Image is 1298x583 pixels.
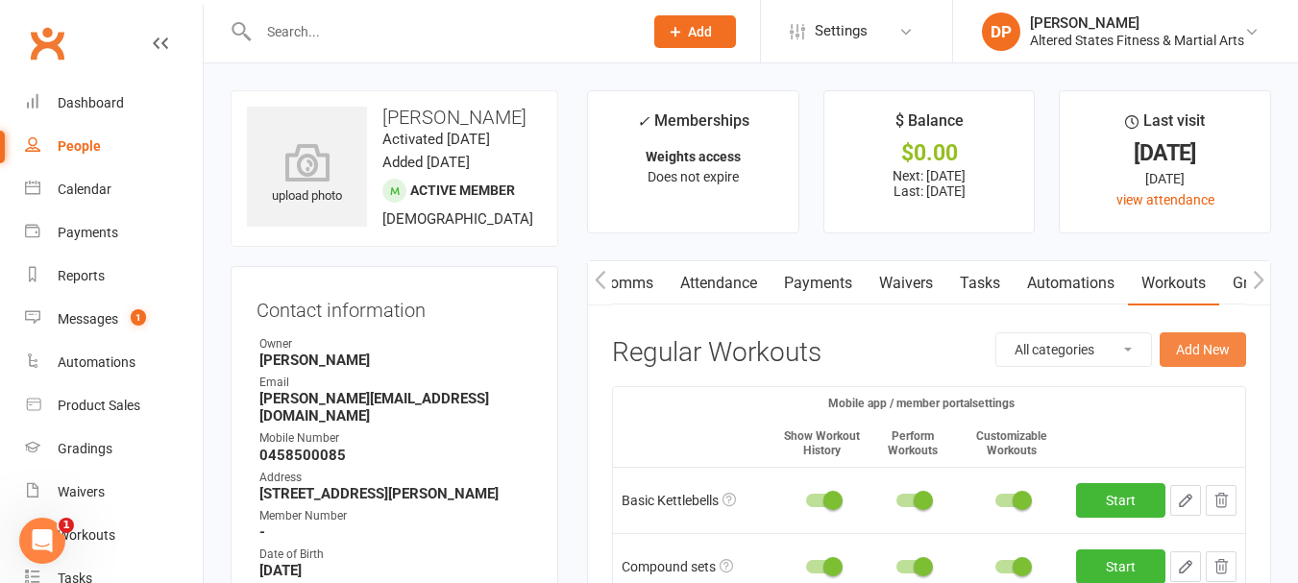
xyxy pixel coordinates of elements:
time: Added [DATE] [382,154,470,171]
a: Product Sales [25,384,203,427]
a: People [25,125,203,168]
a: Dashboard [25,82,203,125]
span: Settings [815,10,868,53]
span: 1 [59,518,74,533]
strong: - [259,523,532,541]
span: Does not expire [648,169,739,184]
a: view attendance [1116,192,1214,207]
strong: Weights access [646,149,741,164]
div: Dashboard [58,95,124,110]
i: ✓ [637,112,649,131]
div: $ Balance [895,109,964,143]
div: People [58,138,101,154]
a: Payments [25,211,203,255]
div: Email [259,374,532,392]
strong: [PERSON_NAME] [259,352,532,369]
a: Attendance [667,261,771,305]
span: Active member [410,182,515,198]
strong: [STREET_ADDRESS][PERSON_NAME] [259,485,532,502]
a: Gradings [25,427,203,471]
span: Add [688,24,712,39]
button: Add New [1160,332,1246,367]
strong: [PERSON_NAME][EMAIL_ADDRESS][DOMAIN_NAME] [259,390,532,425]
div: Owner [259,335,532,353]
a: Waivers [866,261,946,305]
small: Mobile app / member portal settings [828,397,1015,410]
a: Calendar [25,168,203,211]
div: Altered States Fitness & Martial Arts [1030,32,1244,49]
div: Workouts [58,527,115,543]
div: Reports [58,268,105,283]
p: Next: [DATE] Last: [DATE] [842,168,1017,199]
span: [DEMOGRAPHIC_DATA] [382,210,533,228]
div: [DATE] [1077,168,1253,189]
a: Messages 1 [25,298,203,341]
a: Payments [771,261,866,305]
a: Workouts [25,514,203,557]
div: Date of Birth [259,546,532,564]
div: Mobile Number [259,429,532,448]
div: $0.00 [842,143,1017,163]
input: Search... [253,18,629,45]
div: Automations [58,354,135,370]
div: Waivers [58,484,105,499]
div: Payments [58,225,118,240]
div: Member Number [259,507,532,525]
div: [DATE] [1077,143,1253,163]
div: Last visit [1125,109,1205,143]
a: Waivers [25,471,203,514]
time: Activated [DATE] [382,131,490,148]
h3: Contact information [257,292,532,321]
a: Start [1076,483,1165,518]
a: Automations [25,341,203,384]
div: [PERSON_NAME] [1030,14,1244,32]
a: Comms [587,261,667,305]
strong: 0458500085 [259,447,532,464]
div: upload photo [247,143,367,206]
div: Calendar [58,182,111,197]
span: 1 [131,309,146,326]
a: Reports [25,255,203,298]
strong: [DATE] [259,562,532,579]
h3: [PERSON_NAME] [247,107,542,128]
td: Basic Kettlebells [613,467,775,533]
div: Memberships [637,109,749,144]
small: Customizable Workouts [976,429,1047,457]
iframe: Intercom live chat [19,518,65,564]
div: Product Sales [58,398,140,413]
small: Perform Workouts [888,429,938,457]
a: Workouts [1128,261,1219,305]
small: Show Workout History [784,429,860,457]
div: Gradings [58,441,112,456]
h3: Regular Workouts [612,338,821,368]
a: Automations [1014,261,1128,305]
a: Tasks [946,261,1014,305]
a: Clubworx [23,19,71,67]
div: Messages [58,311,118,327]
div: Address [259,469,532,487]
div: DP [982,12,1020,51]
button: Add [654,15,736,48]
